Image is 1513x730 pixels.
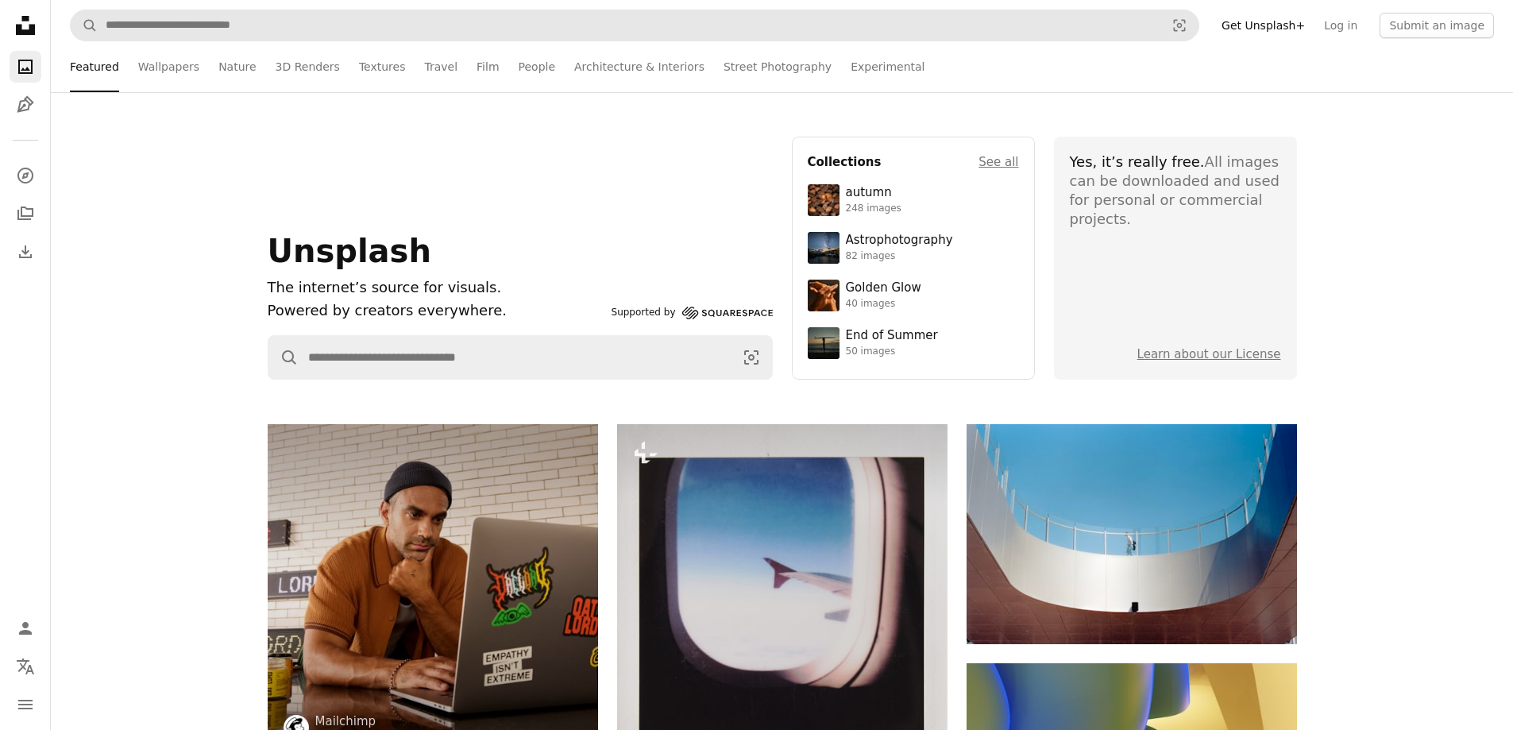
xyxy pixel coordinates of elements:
a: Illustrations [10,89,41,121]
a: Get Unsplash+ [1212,13,1314,38]
button: Visual search [731,336,772,379]
a: Experimental [851,41,924,92]
a: Wallpapers [138,41,199,92]
form: Find visuals sitewide [70,10,1199,41]
a: Collections [10,198,41,230]
a: Learn about our License [1137,347,1281,361]
div: 40 images [846,298,921,311]
a: Astrophotography82 images [808,232,1019,264]
a: Modern architecture with a person on a balcony [967,527,1297,541]
a: Travel [424,41,457,92]
a: Supported by [612,303,773,323]
img: Modern architecture with a person on a balcony [967,424,1297,644]
a: autumn248 images [808,184,1019,216]
p: Powered by creators everywhere. [268,299,605,323]
a: Log in / Sign up [10,612,41,644]
div: All images can be downloaded and used for personal or commercial projects. [1070,153,1281,229]
img: photo-1538592487700-be96de73306f [808,232,839,264]
button: Language [10,651,41,682]
a: People [519,41,556,92]
span: Unsplash [268,233,431,269]
img: premium_photo-1754398386796-ea3dec2a6302 [808,327,839,359]
button: Submit an image [1380,13,1494,38]
a: See all [978,153,1018,172]
a: Download History [10,236,41,268]
a: End of Summer50 images [808,327,1019,359]
a: Photos [10,51,41,83]
a: Film [477,41,499,92]
a: Architecture & Interiors [574,41,704,92]
div: End of Summer [846,328,938,344]
a: Man wearing a beanie and shirt works on a laptop. [268,582,598,597]
a: Golden Glow40 images [808,280,1019,311]
img: photo-1637983927634-619de4ccecac [808,184,839,216]
a: Explore [10,160,41,191]
button: Menu [10,689,41,720]
a: View from an airplane window, looking at the wing. [617,611,948,625]
button: Visual search [1160,10,1198,41]
div: 82 images [846,250,953,263]
a: 3D Renders [276,41,340,92]
a: Textures [359,41,406,92]
a: Nature [218,41,256,92]
div: Astrophotography [846,233,953,249]
div: autumn [846,185,901,201]
button: Search Unsplash [268,336,299,379]
div: Golden Glow [846,280,921,296]
a: Home — Unsplash [10,10,41,44]
div: 50 images [846,346,938,358]
a: Street Photography [724,41,832,92]
h4: Collections [808,153,882,172]
img: premium_photo-1754759085924-d6c35cb5b7a4 [808,280,839,311]
h1: The internet’s source for visuals. [268,276,605,299]
span: Yes, it’s really free. [1070,153,1205,170]
a: Mailchimp [315,713,488,729]
a: Log in [1314,13,1367,38]
div: 248 images [846,203,901,215]
form: Find visuals sitewide [268,335,773,380]
button: Search Unsplash [71,10,98,41]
